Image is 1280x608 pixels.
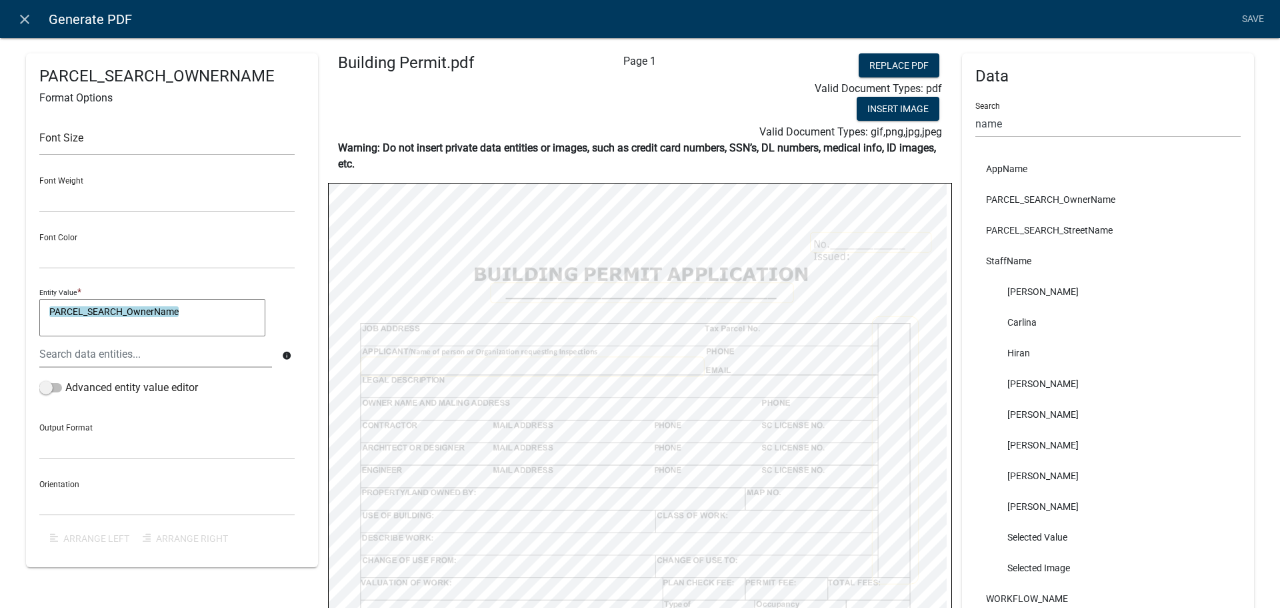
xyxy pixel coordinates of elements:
[975,491,1241,522] li: [PERSON_NAME]
[39,91,305,104] h6: Format Options
[1236,7,1269,32] a: Save
[975,307,1241,338] li: Carlina
[132,527,239,551] button: Arrange Right
[975,67,1241,86] h4: Data
[859,53,939,77] button: Replace PDF
[857,97,939,121] button: Insert Image
[623,55,656,67] span: Page 1
[338,140,942,172] p: Warning: Do not insert private data entities or images, such as credit card numbers, SSN’s, DL nu...
[975,338,1241,368] li: Hiran
[975,399,1241,430] li: [PERSON_NAME]
[39,527,132,551] button: Arrange Left
[975,368,1241,399] li: [PERSON_NAME]
[39,380,198,396] label: Advanced entity value editor
[975,430,1241,461] li: [PERSON_NAME]
[39,288,77,297] p: Entity Value
[975,276,1241,307] li: [PERSON_NAME]
[975,553,1241,583] li: Selected Image
[975,154,1241,184] li: AppName
[49,6,132,33] span: Generate PDF
[759,125,942,138] span: Valid Document Types: gif,png,jpg,jpeg
[39,67,305,86] h4: PARCEL_SEARCH_OWNERNAME
[975,184,1241,215] li: PARCEL_SEARCH_OwnerName
[815,82,942,95] span: Valid Document Types: pdf
[17,11,33,27] i: close
[975,215,1241,246] li: PARCEL_SEARCH_StreetName
[338,53,526,73] h4: Building Permit.pdf
[975,246,1241,276] li: StaffName
[282,351,291,360] i: info
[975,461,1241,491] li: [PERSON_NAME]
[39,340,272,368] input: Search data entities...
[975,522,1241,553] li: Selected Value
